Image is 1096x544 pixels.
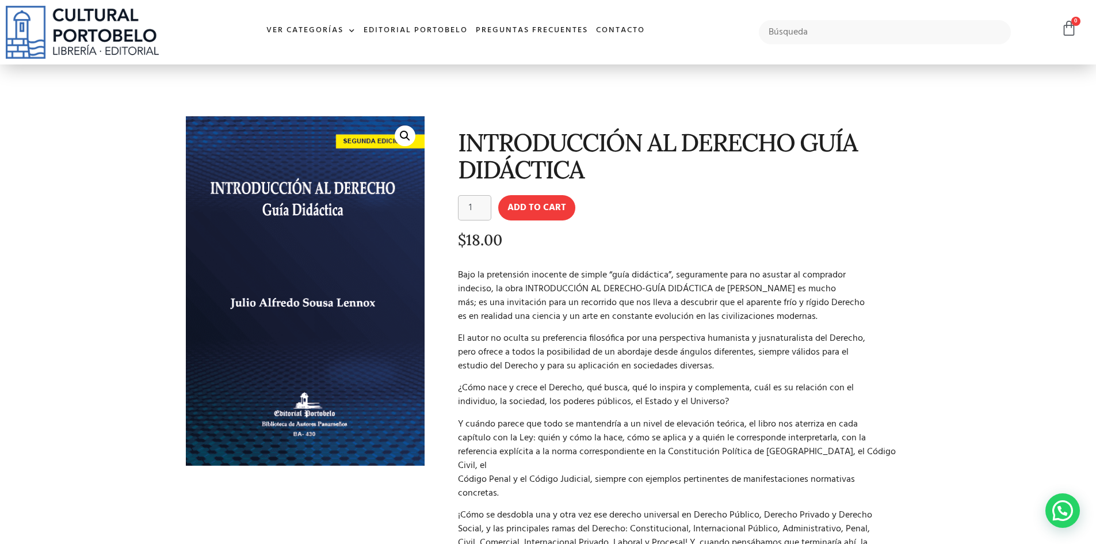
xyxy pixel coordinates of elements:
input: Product quantity [458,195,491,220]
a: Contacto [592,18,649,43]
h1: INTRODUCCIÓN AL DERECHO GUÍA DIDÁCTICA [458,129,907,184]
p: ¿Cómo nace y crece el Derecho, qué busca, qué lo inspira y complementa, cuál es su relación con e... [458,381,907,409]
a: Preguntas frecuentes [472,18,592,43]
p: El autor no oculta su preferencia filosófica por una perspectiva humanista y jusnaturalista del D... [458,332,907,373]
p: Y cuándo parece que todo se mantendría a un nivel de elevación teórica, el libro nos aterriza en ... [458,417,907,500]
bdi: 18.00 [458,230,502,249]
a: 🔍 [395,125,415,146]
a: Editorial Portobelo [360,18,472,43]
p: Bajo la pretensión inocente de simple “guía didáctica”, seguramente para no asustar al comprador ... [458,268,907,324]
a: Ver Categorías [262,18,360,43]
button: Add to cart [498,195,575,220]
a: 0 [1061,20,1077,37]
input: Búsqueda [759,20,1011,44]
span: 0 [1071,17,1080,26]
span: $ [458,230,466,249]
